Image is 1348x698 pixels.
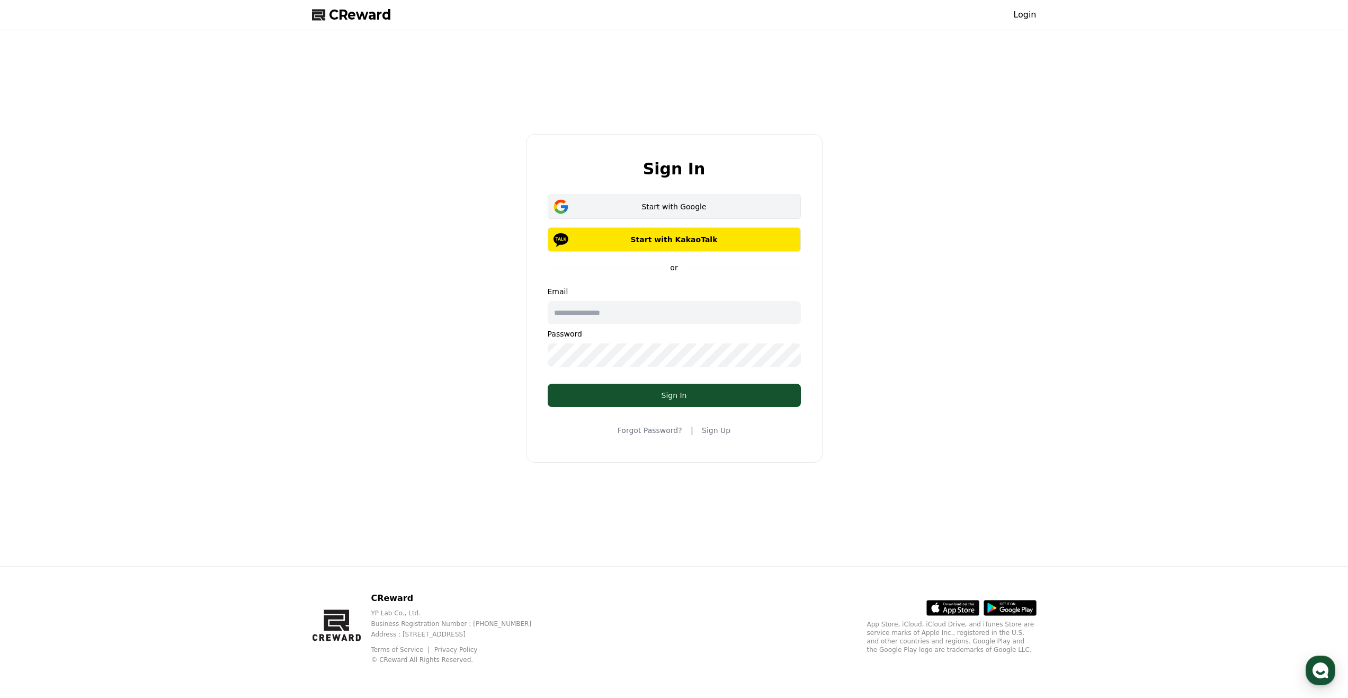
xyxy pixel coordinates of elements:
a: Privacy Policy [434,646,478,653]
p: or [664,262,684,273]
a: Sign Up [702,425,730,436]
a: Settings [137,336,203,363]
span: CReward [329,6,391,23]
button: Sign In [548,384,801,407]
p: © CReward All Rights Reserved. [371,656,548,664]
p: Start with KakaoTalk [563,234,785,245]
p: CReward [371,592,548,605]
a: Messages [70,336,137,363]
a: Home [3,336,70,363]
p: Address : [STREET_ADDRESS] [371,630,548,639]
p: Email [548,286,801,297]
div: Sign In [569,390,780,401]
h2: Sign In [643,160,706,178]
p: Password [548,329,801,339]
a: Login [1013,8,1036,21]
span: Messages [88,352,119,361]
button: Start with KakaoTalk [548,227,801,252]
span: Home [27,352,46,360]
a: Terms of Service [371,646,431,653]
p: App Store, iCloud, iCloud Drive, and iTunes Store are service marks of Apple Inc., registered in ... [867,620,1037,654]
a: Forgot Password? [618,425,682,436]
a: CReward [312,6,391,23]
div: Start with Google [563,201,785,212]
span: Settings [157,352,183,360]
p: Business Registration Number : [PHONE_NUMBER] [371,620,548,628]
span: | [691,424,693,437]
button: Start with Google [548,195,801,219]
p: YP Lab Co., Ltd. [371,609,548,617]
